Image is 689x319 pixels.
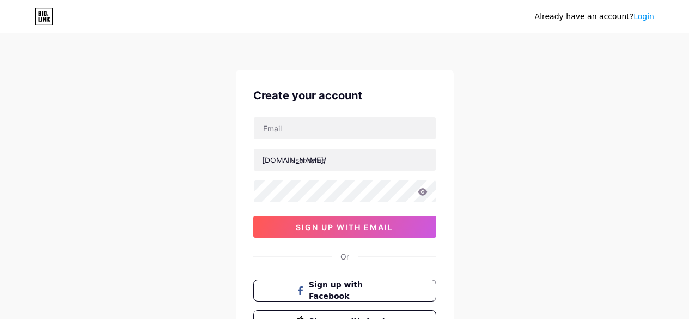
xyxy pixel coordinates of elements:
[254,149,436,171] input: username
[633,12,654,21] a: Login
[309,279,393,302] span: Sign up with Facebook
[535,11,654,22] div: Already have an account?
[262,154,326,166] div: [DOMAIN_NAME]/
[253,280,436,302] button: Sign up with Facebook
[253,87,436,104] div: Create your account
[254,117,436,139] input: Email
[296,222,393,232] span: sign up with email
[253,216,436,238] button: sign up with email
[340,251,349,262] div: Or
